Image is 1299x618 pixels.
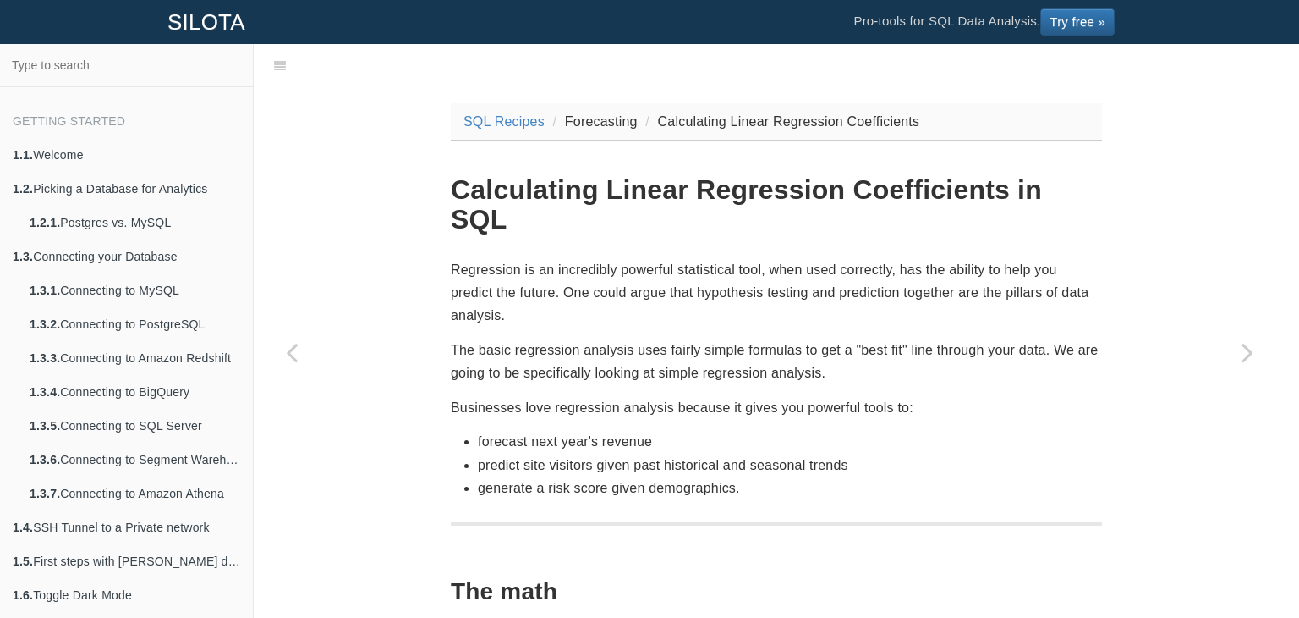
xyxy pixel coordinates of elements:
[30,419,60,433] b: 1.3.5.
[463,114,545,129] a: SQL Recipes
[836,1,1132,43] li: Pro-tools for SQL Data Analysis.
[254,86,330,618] a: Previous page: Calculating Z-Score
[478,454,1102,477] li: predict site visitors given past historical and seasonal trends
[5,49,248,81] input: Type to search
[17,341,253,375] a: 1.3.3.Connecting to Amazon Redshift
[13,250,33,263] b: 1.3.
[451,579,1102,605] h2: The math
[17,409,253,443] a: 1.3.5.Connecting to SQL Server
[451,175,1102,235] h1: Calculating Linear Regression Coefficients in SQL
[641,110,919,133] li: Calculating Linear Regression Coefficients
[30,351,60,365] b: 1.3.3.
[13,588,33,602] b: 1.6.
[13,521,33,534] b: 1.4.
[1209,86,1285,618] a: Next page: Forecasting in presence of Seasonal effects using the Ratio to Moving Average method
[155,1,258,43] a: SILOTA
[30,453,60,466] b: 1.3.6.
[30,216,60,229] b: 1.2.1.
[30,385,60,399] b: 1.3.4.
[13,148,33,162] b: 1.1.
[549,110,638,133] li: Forecasting
[17,273,253,307] a: 1.3.1.Connecting to MySQL
[478,430,1102,453] li: forecast next year's revenue
[30,284,60,297] b: 1.3.1.
[30,487,60,500] b: 1.3.7.
[17,307,253,341] a: 1.3.2.Connecting to PostgreSQL
[13,555,33,568] b: 1.5.
[451,339,1102,384] p: The basic regression analysis uses fairly simple formulas to get a "best fit" line through your d...
[17,477,253,510] a: 1.3.7.Connecting to Amazon Athena
[17,443,253,477] a: 1.3.6.Connecting to Segment Warehouse
[451,396,1102,419] p: Businesses love regression analysis because it gives you powerful tools to:
[478,477,1102,499] li: generate a risk score given demographics.
[13,182,33,196] b: 1.2.
[451,258,1102,328] p: Regression is an incredibly powerful statistical tool, when used correctly, has the ability to he...
[17,206,253,240] a: 1.2.1.Postgres vs. MySQL
[30,317,60,331] b: 1.3.2.
[1040,8,1115,36] a: Try free »
[17,375,253,409] a: 1.3.4.Connecting to BigQuery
